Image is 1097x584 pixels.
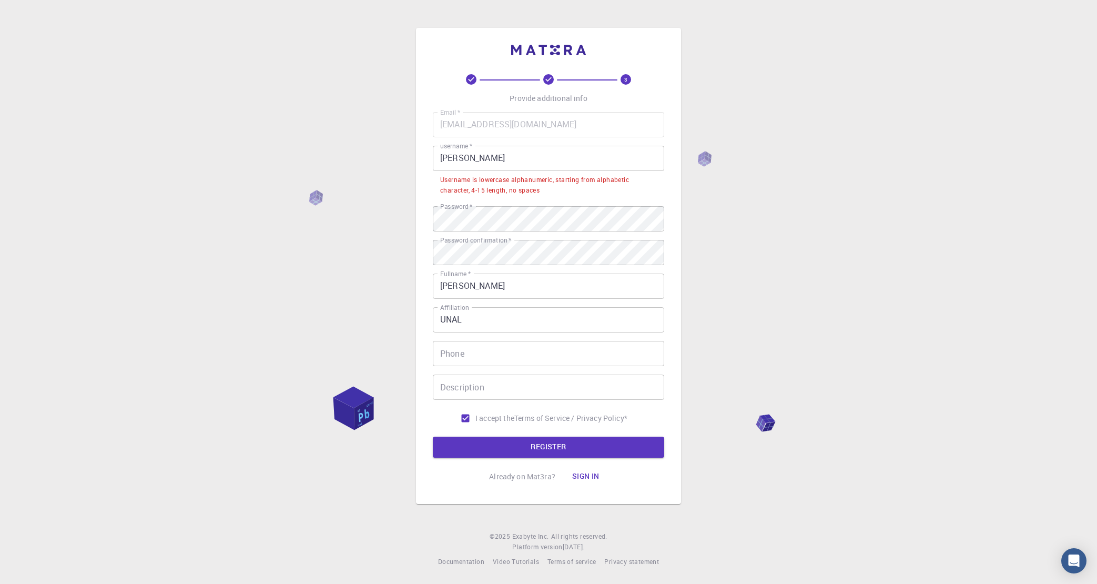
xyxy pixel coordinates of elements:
[438,557,484,567] a: Documentation
[1061,548,1086,573] div: Open Intercom Messenger
[433,437,664,458] button: REGISTER
[490,531,512,542] span: © 2025
[604,557,659,567] a: Privacy statement
[440,175,657,196] div: Username is lowercase alphanumeric, starting from alphabetic character, 4-15 length, no spaces
[512,532,549,540] span: Exabyte Inc.
[440,142,472,150] label: username
[564,466,608,487] button: Sign in
[440,202,472,211] label: Password
[440,108,460,117] label: Email
[489,471,555,482] p: Already on Mat3ra?
[440,269,471,278] label: Fullname
[604,557,659,566] span: Privacy statement
[547,557,596,566] span: Terms of service
[514,413,627,424] p: Terms of Service / Privacy Policy *
[624,76,627,83] text: 3
[510,93,587,104] p: Provide additional info
[440,303,469,312] label: Affiliation
[440,236,511,245] label: Password confirmation
[563,542,585,551] span: [DATE] .
[493,557,539,566] span: Video Tutorials
[512,542,562,552] span: Platform version
[438,557,484,566] span: Documentation
[493,557,539,567] a: Video Tutorials
[475,413,514,424] span: I accept the
[563,542,585,552] a: [DATE].
[512,531,549,542] a: Exabyte Inc.
[547,557,596,567] a: Terms of service
[514,413,627,424] a: Terms of Service / Privacy Policy*
[551,531,607,542] span: All rights reserved.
